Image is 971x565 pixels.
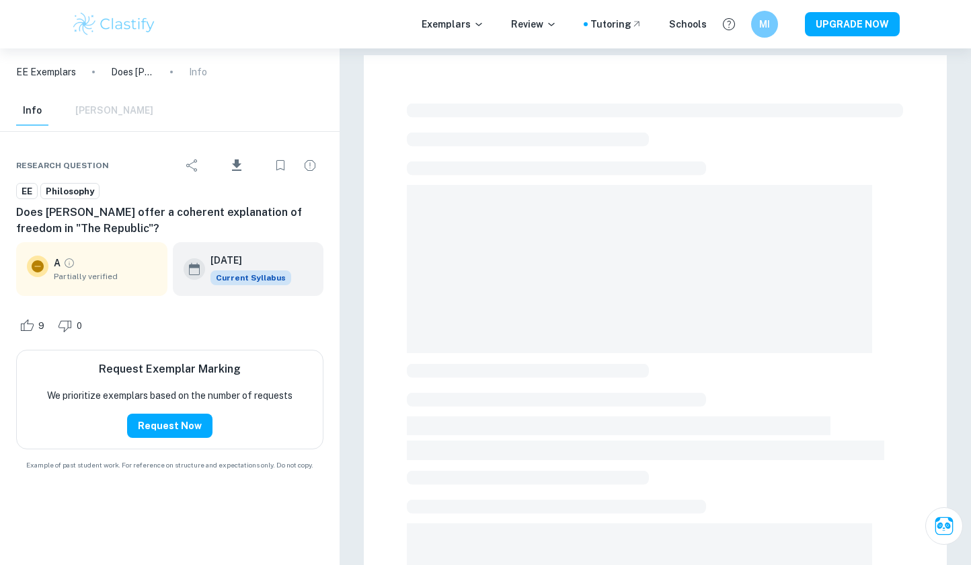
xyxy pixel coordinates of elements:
span: Example of past student work. For reference on structure and expectations only. Do not copy. [16,460,323,470]
h6: [DATE] [210,253,280,268]
img: Clastify logo [71,11,157,38]
h6: Request Exemplar Marking [99,361,241,377]
p: Exemplars [422,17,484,32]
button: MI [751,11,778,38]
div: Share [179,152,206,179]
span: 9 [31,319,52,333]
button: Ask Clai [925,507,963,545]
span: EE [17,185,37,198]
div: Download [208,148,264,183]
span: Research question [16,159,109,172]
a: Tutoring [590,17,642,32]
div: Dislike [54,315,89,336]
button: Request Now [127,414,212,438]
p: Review [511,17,557,32]
p: A [54,256,61,270]
button: UPGRADE NOW [805,12,900,36]
a: EE Exemplars [16,65,76,79]
a: Grade partially verified [63,257,75,269]
span: 0 [69,319,89,333]
p: We prioritize exemplars based on the number of requests [47,388,293,403]
button: Info [16,96,48,126]
h6: Does [PERSON_NAME] offer a coherent explanation of freedom in "The Republic"? [16,204,323,237]
a: Schools [669,17,707,32]
div: This exemplar is based on the current syllabus. Feel free to refer to it for inspiration/ideas wh... [210,270,291,285]
span: Philosophy [41,185,99,198]
a: Philosophy [40,183,100,200]
span: Current Syllabus [210,270,291,285]
p: Info [189,65,207,79]
p: Does [PERSON_NAME] offer a coherent explanation of freedom in "The Republic"? [111,65,154,79]
div: Like [16,315,52,336]
div: Bookmark [267,152,294,179]
a: EE [16,183,38,200]
button: Help and Feedback [717,13,740,36]
span: Partially verified [54,270,157,282]
h6: MI [757,17,773,32]
div: Report issue [297,152,323,179]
